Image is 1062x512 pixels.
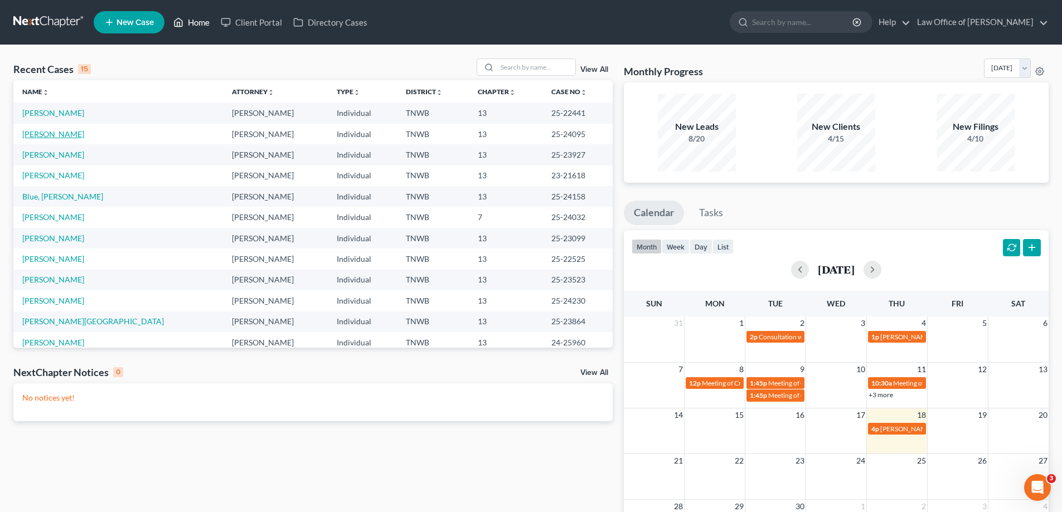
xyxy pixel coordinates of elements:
[397,332,469,353] td: TNWB
[662,239,690,254] button: week
[702,379,762,387] span: Meeting of Creditors
[223,144,328,165] td: [PERSON_NAME]
[889,299,905,308] span: Thu
[981,316,988,330] span: 5
[1042,316,1049,330] span: 6
[658,133,736,144] div: 8/20
[469,207,542,227] td: 7
[78,64,91,74] div: 15
[1024,474,1051,501] iframe: Intercom live chat
[223,103,328,123] td: [PERSON_NAME]
[646,299,662,308] span: Sun
[268,89,274,96] i: unfold_more
[871,333,879,341] span: 1p
[542,144,613,165] td: 25-23927
[223,311,328,332] td: [PERSON_NAME]
[469,186,542,207] td: 13
[397,228,469,248] td: TNWB
[624,65,703,78] h3: Monthly Progress
[818,264,855,275] h2: [DATE]
[759,333,976,341] span: Consultation with [PERSON_NAME] regarding Long Term Disability Appeal
[873,12,910,32] a: Help
[977,454,988,467] span: 26
[542,290,613,311] td: 25-24230
[223,124,328,144] td: [PERSON_NAME]
[22,212,84,222] a: [PERSON_NAME]
[542,332,613,353] td: 24-25960
[855,454,866,467] span: 24
[689,201,733,225] a: Tasks
[469,165,542,186] td: 13
[1011,299,1025,308] span: Sat
[223,332,328,353] td: [PERSON_NAME]
[734,408,745,422] span: 15
[223,186,328,207] td: [PERSON_NAME]
[397,248,469,269] td: TNWB
[328,290,397,311] td: Individual
[42,89,49,96] i: unfold_more
[871,379,892,387] span: 10:30a
[328,124,397,144] td: Individual
[469,144,542,165] td: 13
[509,89,516,96] i: unfold_more
[328,186,397,207] td: Individual
[469,228,542,248] td: 13
[1037,363,1049,376] span: 13
[937,120,1015,133] div: New Filings
[794,454,806,467] span: 23
[288,12,373,32] a: Directory Cases
[232,87,274,96] a: Attorneyunfold_more
[937,133,1015,144] div: 4/10
[542,165,613,186] td: 23-21618
[734,454,745,467] span: 22
[497,59,575,75] input: Search by name...
[328,311,397,332] td: Individual
[1037,454,1049,467] span: 27
[397,270,469,290] td: TNWB
[624,201,684,225] a: Calendar
[542,228,613,248] td: 25-23099
[397,124,469,144] td: TNWB
[712,239,734,254] button: list
[469,124,542,144] td: 13
[223,248,328,269] td: [PERSON_NAME]
[469,270,542,290] td: 13
[337,87,360,96] a: Typeunfold_more
[673,408,684,422] span: 14
[916,408,927,422] span: 18
[328,228,397,248] td: Individual
[397,311,469,332] td: TNWB
[916,363,927,376] span: 11
[1037,408,1049,422] span: 20
[397,165,469,186] td: TNWB
[893,379,953,387] span: Meeting of Creditors
[658,120,736,133] div: New Leads
[117,18,154,27] span: New Case
[469,332,542,353] td: 13
[750,379,767,387] span: 1:45p
[22,108,84,118] a: [PERSON_NAME]
[22,316,164,326] a: [PERSON_NAME][GEOGRAPHIC_DATA]
[397,144,469,165] td: TNWB
[223,165,328,186] td: [PERSON_NAME]
[768,379,828,387] span: Meeting of Creditors
[673,316,684,330] span: 31
[977,408,988,422] span: 19
[799,363,806,376] span: 9
[22,192,103,201] a: Blue, [PERSON_NAME]
[113,367,123,377] div: 0
[353,89,360,96] i: unfold_more
[542,103,613,123] td: 25-22441
[855,408,866,422] span: 17
[799,316,806,330] span: 2
[22,150,84,159] a: [PERSON_NAME]
[469,311,542,332] td: 13
[22,296,84,305] a: [PERSON_NAME]
[689,379,701,387] span: 12p
[223,228,328,248] td: [PERSON_NAME]
[871,425,879,433] span: 4p
[22,338,84,347] a: [PERSON_NAME]
[168,12,215,32] a: Home
[223,290,328,311] td: [PERSON_NAME]
[580,369,608,377] a: View All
